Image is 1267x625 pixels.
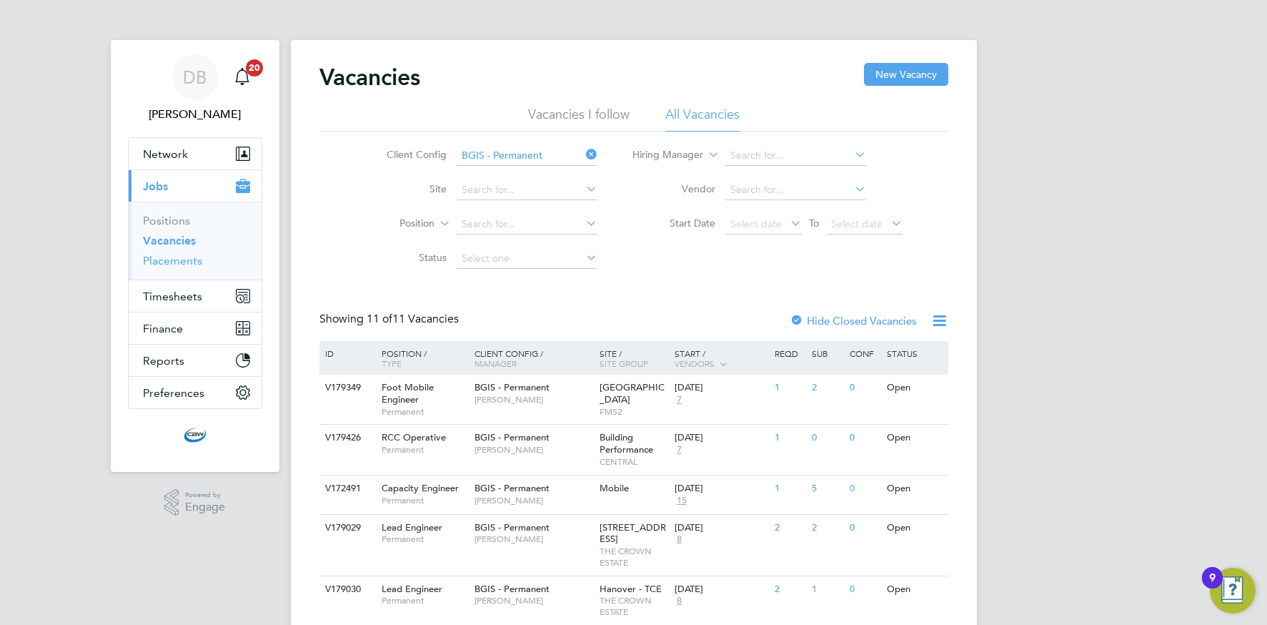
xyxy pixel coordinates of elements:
[371,341,471,375] div: Position /
[621,148,703,162] label: Hiring Manager
[474,431,550,443] span: BGIS - Permanent
[474,358,517,369] span: Manager
[474,381,550,393] span: BGIS - Permanent
[111,40,279,472] nav: Main navigation
[382,521,442,533] span: Lead Engineer
[600,595,667,617] span: THE CROWN ESTATE
[129,170,262,202] button: Jobs
[184,423,207,446] img: cbwstaffingsolutions-logo-retina.png
[675,444,684,456] span: 7
[367,312,392,326] span: 11 of
[675,382,767,394] div: [DATE]
[382,431,446,443] span: RCC Operative
[846,341,883,365] div: Conf
[143,147,188,161] span: Network
[675,584,767,596] div: [DATE]
[129,138,262,169] button: Network
[771,476,808,502] div: 1
[143,234,196,247] a: Vacancies
[600,406,667,418] span: FMS2
[790,314,917,328] label: Hide Closed Vacancies
[322,375,372,401] div: V179349
[808,341,845,365] div: Sub
[382,381,434,405] span: Foot Mobile Engineer
[771,375,808,401] div: 1
[725,146,866,166] input: Search for...
[129,280,262,312] button: Timesheets
[883,341,945,365] div: Status
[129,202,262,280] div: Jobs
[474,394,592,405] span: [PERSON_NAME]
[846,375,883,401] div: 0
[883,476,945,502] div: Open
[474,495,592,506] span: [PERSON_NAME]
[883,425,945,451] div: Open
[600,381,665,405] span: [GEOGRAPHIC_DATA]
[474,521,550,533] span: BGIS - Permanent
[1210,568,1256,614] button: Open Resource Center, 9 new notifications
[382,358,402,369] span: Type
[474,482,550,494] span: BGIS - Permanent
[322,576,372,603] div: V179030
[808,375,845,401] div: 2
[382,595,467,606] span: Permanent
[671,341,771,377] div: Start /
[471,341,596,375] div: Client Config /
[322,425,372,451] div: V179426
[675,483,767,495] div: [DATE]
[600,521,666,546] span: [STREET_ADDRESS]
[128,423,262,446] a: Go to home page
[128,54,262,123] a: DB[PERSON_NAME]
[364,182,447,195] label: Site
[352,217,434,231] label: Position
[771,576,808,603] div: 2
[382,583,442,595] span: Lead Engineer
[665,106,740,132] li: All Vacancies
[322,341,372,365] div: ID
[382,533,467,545] span: Permanent
[600,358,648,369] span: Site Group
[129,345,262,376] button: Reports
[322,476,372,502] div: V172491
[846,425,883,451] div: 0
[319,63,420,92] h2: Vacancies
[675,432,767,444] div: [DATE]
[382,406,467,418] span: Permanent
[246,59,263,77] span: 20
[725,180,866,200] input: Search for...
[600,546,667,568] span: THE CROWN ESTATE
[730,217,782,230] span: Select date
[846,515,883,541] div: 0
[474,583,550,595] span: BGIS - Permanent
[675,595,684,607] span: 8
[474,444,592,456] span: [PERSON_NAME]
[600,431,653,456] span: Building Performance
[805,214,823,232] span: To
[600,482,629,494] span: Mobile
[143,214,190,227] a: Positions
[771,425,808,451] div: 1
[474,595,592,606] span: [PERSON_NAME]
[474,533,592,545] span: [PERSON_NAME]
[600,583,662,595] span: Hanover - TCE
[675,495,689,507] span: 15
[185,489,225,501] span: Powered by
[883,375,945,401] div: Open
[143,354,184,368] span: Reports
[143,322,183,335] span: Finance
[633,182,715,195] label: Vendor
[367,312,459,326] span: 11 Vacancies
[382,495,467,506] span: Permanent
[129,312,262,344] button: Finance
[596,341,671,375] div: Site /
[457,249,597,269] input: Select one
[675,533,684,546] span: 8
[143,290,202,303] span: Timesheets
[143,254,202,267] a: Placements
[128,106,262,123] span: Daniel Barber
[600,456,667,468] span: CENTRAL
[846,576,883,603] div: 0
[382,444,467,456] span: Permanent
[808,425,845,451] div: 0
[143,179,168,193] span: Jobs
